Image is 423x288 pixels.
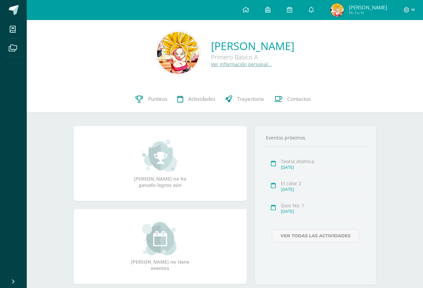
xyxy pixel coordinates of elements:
a: Actividades [172,86,220,112]
img: event_small.png [142,222,178,255]
div: [DATE] [281,165,365,170]
a: Ver información personal... [211,61,272,67]
img: 8153f7ad6dbbea808c1ce1f8396aeb18.png [330,3,344,17]
span: Actividades [188,95,215,102]
a: Trayectoria [220,86,269,112]
div: [DATE] [281,187,365,192]
span: Trayectoria [237,95,264,102]
div: Quiz No. 1 [281,202,365,209]
div: [PERSON_NAME] no ha ganado logros aún [127,139,194,188]
img: achievement_small.png [142,139,178,172]
a: Contactos [269,86,316,112]
span: Contactos [287,95,311,102]
div: Primero Básico A [211,53,294,61]
span: [PERSON_NAME] [349,4,387,11]
span: Punteos [148,95,167,102]
div: El color 2 [281,180,365,187]
a: [PERSON_NAME] [211,39,294,53]
img: 869996564287988743c022f9c3c09caf.png [157,32,199,74]
a: Punteos [130,86,172,112]
div: [DATE] [281,209,365,214]
div: [PERSON_NAME] no tiene eventos [127,222,194,271]
div: Eventos próximos [263,134,368,141]
span: Mi Perfil [349,10,387,16]
a: Ver todas las actividades [272,229,359,242]
div: Teoría Atómica [281,158,365,165]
